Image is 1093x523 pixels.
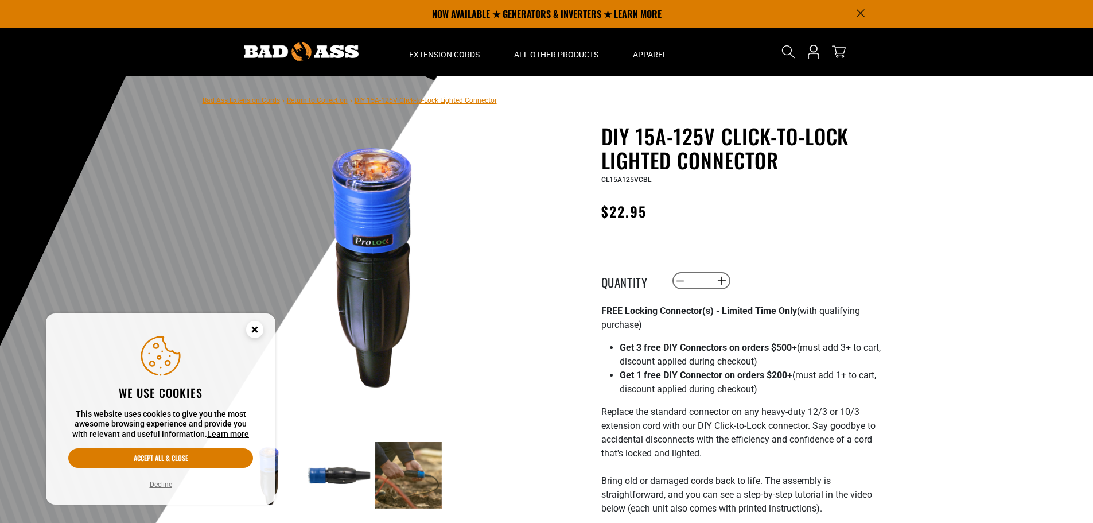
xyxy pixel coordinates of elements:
span: (with qualifying purchase) [601,305,860,330]
span: › [350,96,352,104]
h2: We use cookies [68,385,253,400]
span: (must add 3+ to cart, discount applied during checkout) [620,342,881,367]
span: CL15A125VCBL [601,176,651,184]
h1: DIY 15A-125V Click-to-Lock Lighted Connector [601,124,882,172]
span: All Other Products [514,49,598,60]
summary: Search [779,42,798,61]
strong: Get 3 free DIY Connectors on orders $500+ [620,342,797,353]
button: Decline [146,479,176,490]
span: (must add 1+ to cart, discount applied during checkout) [620,370,876,394]
summary: Apparel [616,28,684,76]
span: Extension Cords [409,49,480,60]
strong: FREE Locking Connector(s) - Limited Time Only [601,305,797,316]
summary: All Other Products [497,28,616,76]
nav: breadcrumbs [203,93,497,107]
aside: Cookie Consent [46,313,275,505]
img: Bad Ass Extension Cords [244,42,359,61]
span: › [282,96,285,104]
label: Quantity [601,273,659,288]
summary: Extension Cords [392,28,497,76]
span: DIY 15A-125V Click-to-Lock Lighted Connector [355,96,497,104]
a: Learn more [207,429,249,439]
span: Apparel [633,49,667,60]
a: Bad Ass Extension Cords [203,96,280,104]
strong: Get 1 free DIY Connector on orders $200+ [620,370,792,381]
a: Return to Collection [287,96,348,104]
p: This website uses cookies to give you the most awesome browsing experience and provide you with r... [68,409,253,440]
button: Accept all & close [68,448,253,468]
span: $22.95 [601,201,647,222]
